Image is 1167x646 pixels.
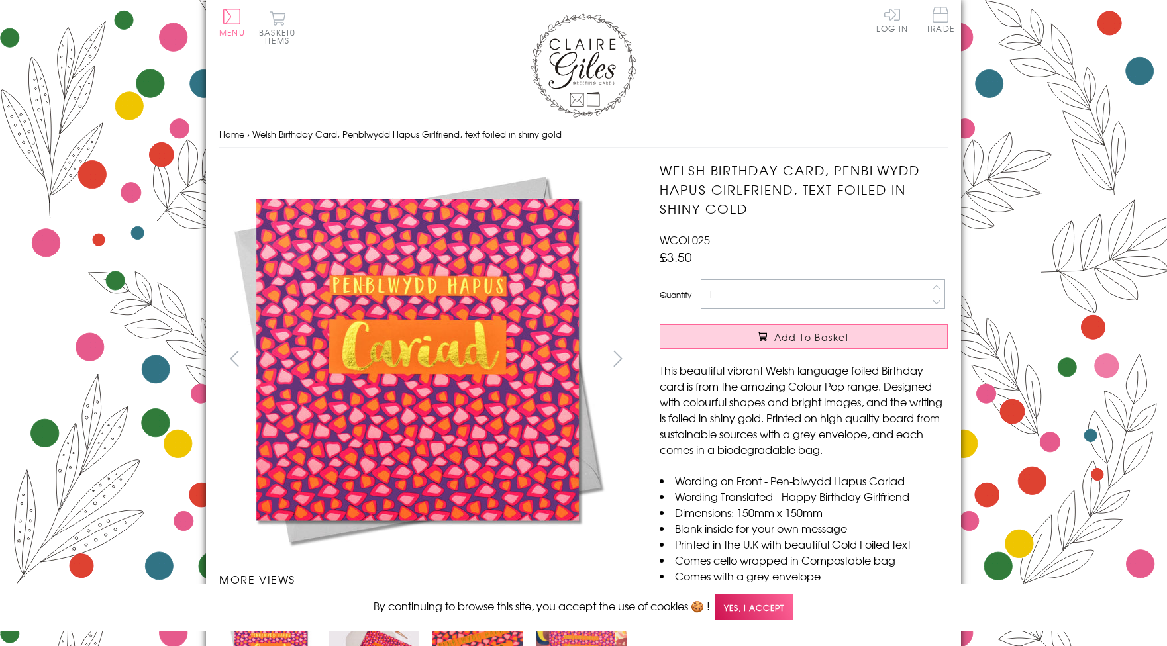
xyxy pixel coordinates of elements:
[660,504,948,520] li: Dimensions: 150mm x 150mm
[219,26,245,38] span: Menu
[660,568,948,584] li: Comes with a grey envelope
[660,536,948,552] li: Printed in the U.K with beautiful Gold Foiled text
[660,324,948,349] button: Add to Basket
[927,7,954,32] span: Trade
[259,11,295,44] button: Basket0 items
[252,128,562,140] span: Welsh Birthday Card, Penblwydd Hapus Girlfriend, text foiled in shiny gold
[265,26,295,46] span: 0 items
[219,571,633,587] h3: More views
[660,362,948,457] p: This beautiful vibrant Welsh language foiled Birthday card is from the amazing Colour Pop range. ...
[660,289,691,300] label: Quantity
[660,473,948,488] li: Wording on Front - Pen-blwydd Hapus Cariad
[715,594,793,620] span: Yes, I accept
[660,520,948,536] li: Blank inside for your own message
[660,552,948,568] li: Comes cello wrapped in Compostable bag
[219,9,245,36] button: Menu
[219,128,244,140] a: Home
[660,248,692,266] span: £3.50
[219,121,948,148] nav: breadcrumbs
[603,344,633,373] button: next
[219,161,617,558] img: Welsh Birthday Card, Penblwydd Hapus Girlfriend, text foiled in shiny gold
[660,161,948,218] h1: Welsh Birthday Card, Penblwydd Hapus Girlfriend, text foiled in shiny gold
[219,344,249,373] button: prev
[660,232,710,248] span: WCOL025
[660,488,948,504] li: Wording Translated - Happy Birthday Girlfriend
[247,128,250,140] span: ›
[774,330,850,344] span: Add to Basket
[876,7,908,32] a: Log In
[927,7,954,35] a: Trade
[633,161,1031,558] img: Welsh Birthday Card, Penblwydd Hapus Girlfriend, text foiled in shiny gold
[531,13,636,118] img: Claire Giles Greetings Cards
